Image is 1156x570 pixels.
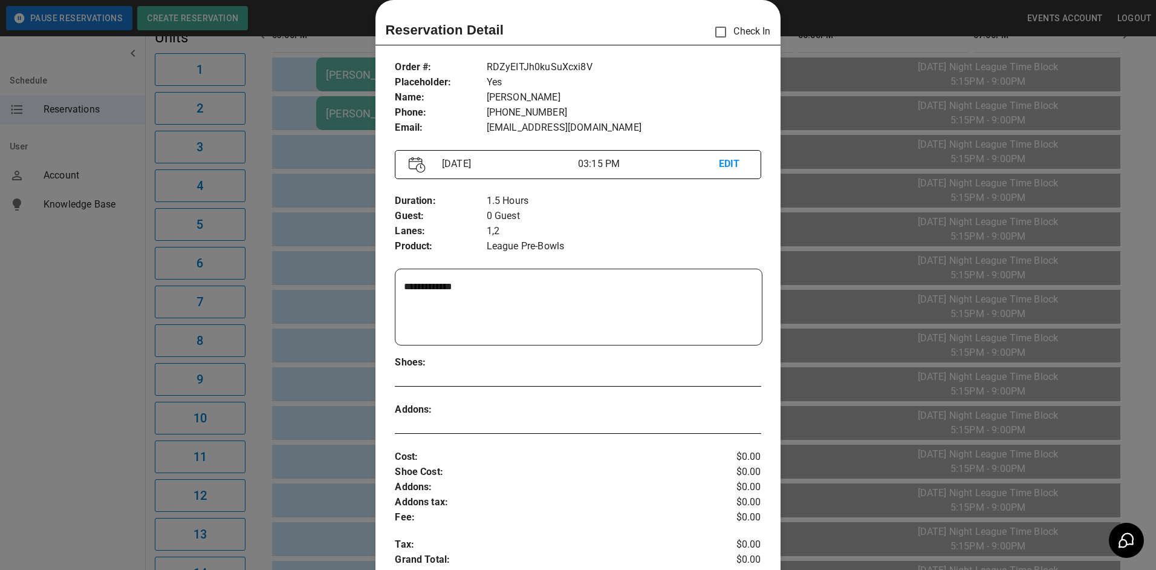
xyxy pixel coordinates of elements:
p: $0.00 [700,510,761,525]
p: [PERSON_NAME] [487,90,761,105]
p: 03:15 PM [578,157,719,171]
p: Reservation Detail [385,20,504,40]
p: $0.00 [700,537,761,552]
p: Addons : [395,480,700,495]
img: Vector [409,157,426,173]
p: Phone : [395,105,486,120]
p: Shoe Cost : [395,465,700,480]
p: League Pre-Bowls [487,239,761,254]
p: Name : [395,90,486,105]
p: Addons tax : [395,495,700,510]
p: [PHONE_NUMBER] [487,105,761,120]
p: Addons : [395,402,486,418]
p: [EMAIL_ADDRESS][DOMAIN_NAME] [487,120,761,136]
p: RDZyEITJh0kuSuXcxi8V [487,60,761,75]
p: $0.00 [700,495,761,510]
p: Tax : [395,537,700,552]
p: Yes [487,75,761,90]
p: Lanes : [395,224,486,239]
p: 0 Guest [487,209,761,224]
p: EDIT [719,157,747,172]
p: Duration : [395,194,486,209]
p: Cost : [395,450,700,465]
p: Check In [708,19,770,45]
p: 1.5 Hours [487,194,761,209]
p: Guest : [395,209,486,224]
p: [DATE] [437,157,578,171]
p: Product : [395,239,486,254]
p: $0.00 [700,450,761,465]
p: Placeholder : [395,75,486,90]
p: Order # : [395,60,486,75]
p: $0.00 [700,480,761,495]
p: 1,2 [487,224,761,239]
p: Fee : [395,510,700,525]
p: Shoes : [395,355,486,370]
p: $0.00 [700,465,761,480]
p: Email : [395,120,486,136]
